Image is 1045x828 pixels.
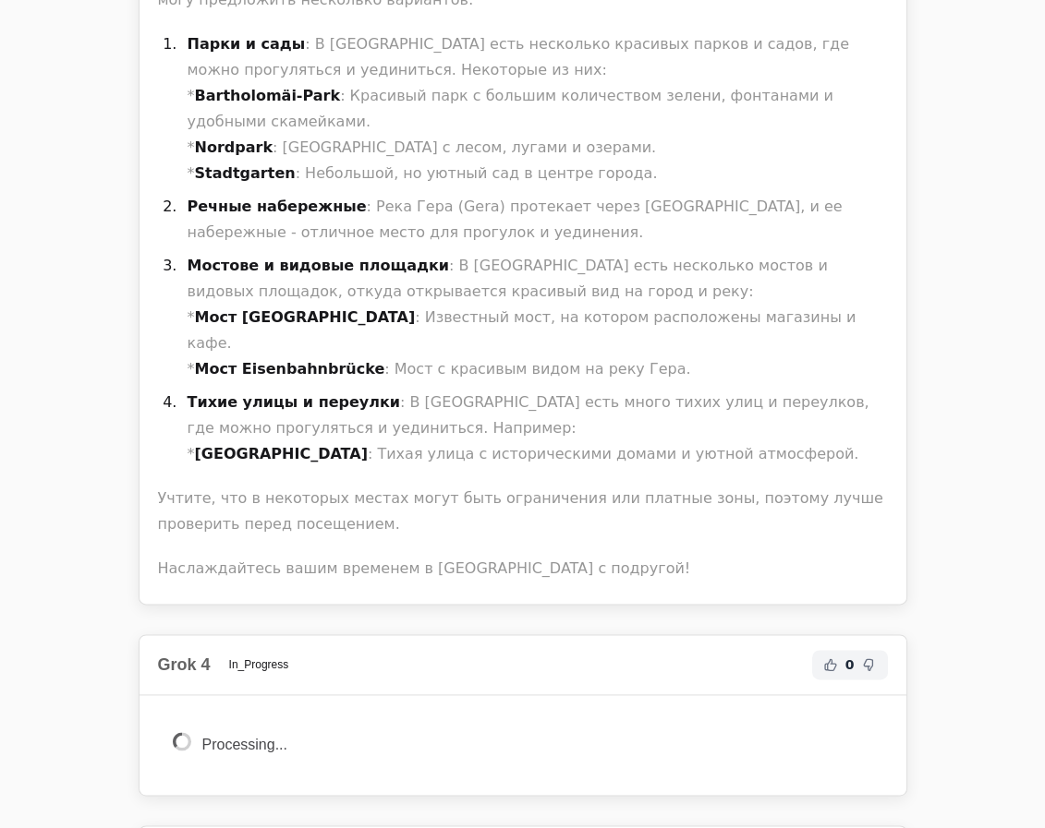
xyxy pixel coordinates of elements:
button: Helpful [820,654,842,676]
strong: Мостове и видовые площадки [188,257,450,274]
strong: Bartholomäi-Park [195,87,341,104]
li: : В [GEOGRAPHIC_DATA] есть несколько мостов и видовых площадок, откуда открывается красивый вид н... [182,253,888,382]
li: : В [GEOGRAPHIC_DATA] есть несколько красивых парков и садов, где можно прогуляться и уединиться.... [182,31,888,186]
strong: Парки и сады [188,35,306,53]
li: : В [GEOGRAPHIC_DATA] есть много тихих улиц и переулков, где можно прогуляться и уединиться. Напр... [182,390,888,467]
span: Processing... [202,737,287,752]
span: In_Progress [218,654,300,676]
h2: Grok 4 [158,652,211,678]
p: Учтите, что в некоторых местах могут быть ограничения или платные зоны, поэтому лучше проверить п... [158,486,888,537]
strong: Речные набережные [188,198,367,215]
strong: [GEOGRAPHIC_DATA] [195,445,368,462]
button: Not Helpful [858,654,881,676]
p: Наслаждайтесь вашим временем в [GEOGRAPHIC_DATA] с подругой! [158,556,888,582]
span: 0 [845,655,855,674]
strong: Stadtgarten [195,164,296,182]
li: : Река Гера (Gera) протекает через [GEOGRAPHIC_DATA], и ее набережные - отличное место для прогул... [182,194,888,246]
strong: Мост [GEOGRAPHIC_DATA] [195,308,416,326]
strong: Тихие улицы и переулки [188,393,401,411]
strong: Nordpark [195,138,273,156]
strong: Мост Eisenbahnbrücke [195,360,385,378]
